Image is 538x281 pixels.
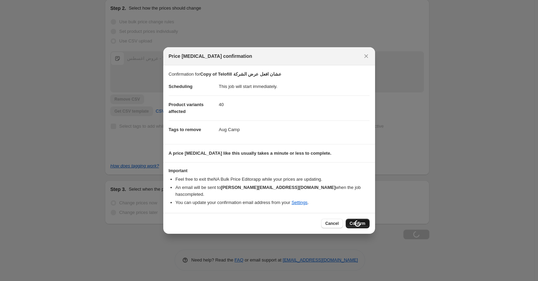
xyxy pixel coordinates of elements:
[219,95,370,114] dd: 40
[219,78,370,95] dd: This job will start immediately.
[169,53,252,60] span: Price [MEDICAL_DATA] confirmation
[169,102,204,114] span: Product variants affected
[200,72,281,77] b: Copy of Telofill عشان افعل عرض الشركة
[219,120,370,139] dd: Aug Camp
[176,176,370,183] li: Feel free to exit the NA Bulk Price Editor app while your prices are updating.
[169,127,201,132] span: Tags to remove
[176,199,370,206] li: You can update your confirmation email address from your .
[169,71,370,78] p: Confirmation for
[169,151,332,156] b: A price [MEDICAL_DATA] like this usually takes a minute or less to complete.
[291,200,307,205] a: Settings
[176,184,370,198] li: An email will be sent to when the job has completed .
[321,219,343,228] button: Cancel
[169,168,370,174] h3: Important
[221,185,335,190] b: [PERSON_NAME][EMAIL_ADDRESS][DOMAIN_NAME]
[325,221,339,226] span: Cancel
[361,51,371,61] button: Close
[169,84,193,89] span: Scheduling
